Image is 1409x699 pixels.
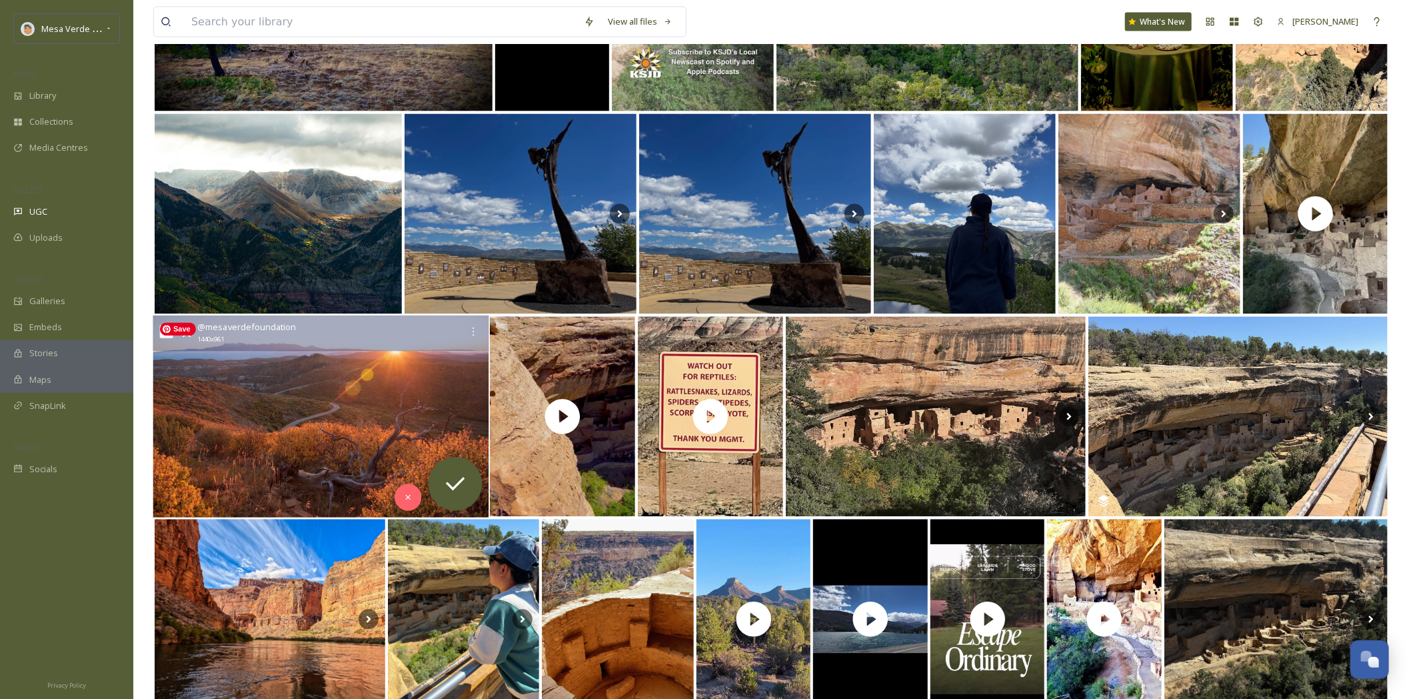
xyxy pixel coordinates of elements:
span: SnapLink [29,400,66,412]
img: thumbnail [1243,114,1388,314]
a: View all files [601,9,679,35]
img: Tour #1 - Long House In mesaverdenps there are multiple tours you can take (currently there are 4... [1058,114,1240,314]
img: Today marks the Autumnal Equinox—the moment when the sun is directly above the equator, signaling... [153,316,489,518]
span: Media Centres [29,141,88,154]
span: 1440 x 961 [197,335,224,345]
img: thumbnail [490,317,635,517]
img: #cliffhouse #mesaverde #peublo #colorado #southwest #fourcorners #nationalparks #coloradogram #ki... [1088,317,1388,517]
span: Galleries [29,295,65,307]
img: Mesa verde national park Colorado; spruce tree house #mesaverde #sprucetreehouse #colorado #travel [786,317,1085,517]
img: Views were worth the drive! • • • • • • • • #colorado #coloradohikers #coloradoliving #coloradoli... [874,114,1056,314]
span: Socials [29,463,57,476]
span: Mesa Verde Country [41,22,123,35]
span: [PERSON_NAME] [1292,15,1358,27]
img: MVC%20SnapSea%20logo%20%281%29.png [21,22,35,35]
span: Maps [29,374,51,386]
span: WIDGETS [13,274,44,284]
span: COLLECT [13,185,42,195]
span: Library [29,89,56,102]
span: Save [160,323,196,336]
button: Open Chat [1350,640,1389,679]
span: Collections [29,115,73,128]
img: thumbnail [638,317,783,517]
span: Privacy Policy [47,681,86,690]
a: [PERSON_NAME] [1270,9,1365,35]
span: @ mesaverdefoundation [197,321,296,333]
img: Explore the ancient cliff dwellings and rich history of Mesa Verde National Park! 🏞️ These incred... [639,114,871,314]
a: Privacy Policy [47,676,86,692]
span: Uploads [29,231,63,244]
input: Search your library [185,7,577,37]
span: Stories [29,347,58,360]
span: MEDIA [13,69,37,79]
span: Embeds [29,321,62,333]
span: UGC [29,205,47,218]
img: Imogene Pass looking like a Lord of the Rings scene [155,114,402,314]
span: SOCIALS [13,442,40,452]
a: What's New [1125,13,1192,31]
img: Explore the ancient cliff dwellings and rich history of Mesa Verde National Park! 🏞️ These incred... [405,114,637,314]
